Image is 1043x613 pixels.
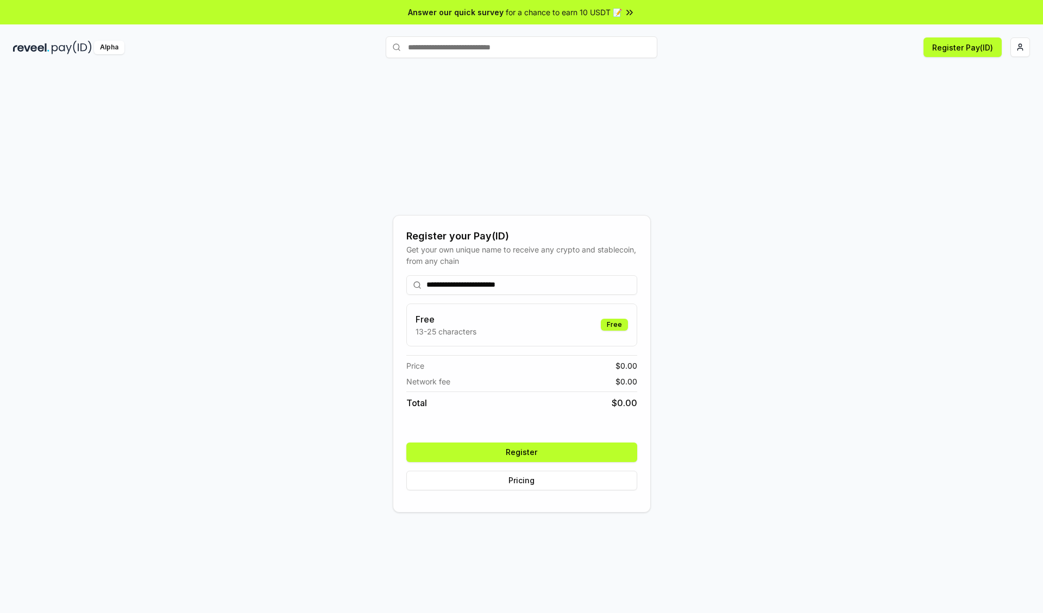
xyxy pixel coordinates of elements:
[416,313,476,326] h3: Free
[94,41,124,54] div: Alpha
[615,360,637,371] span: $ 0.00
[923,37,1002,57] button: Register Pay(ID)
[406,471,637,490] button: Pricing
[601,319,628,331] div: Free
[408,7,504,18] span: Answer our quick survey
[615,376,637,387] span: $ 0.00
[406,229,637,244] div: Register your Pay(ID)
[406,376,450,387] span: Network fee
[406,443,637,462] button: Register
[406,244,637,267] div: Get your own unique name to receive any crypto and stablecoin, from any chain
[52,41,92,54] img: pay_id
[406,396,427,409] span: Total
[13,41,49,54] img: reveel_dark
[416,326,476,337] p: 13-25 characters
[506,7,622,18] span: for a chance to earn 10 USDT 📝
[406,360,424,371] span: Price
[612,396,637,409] span: $ 0.00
